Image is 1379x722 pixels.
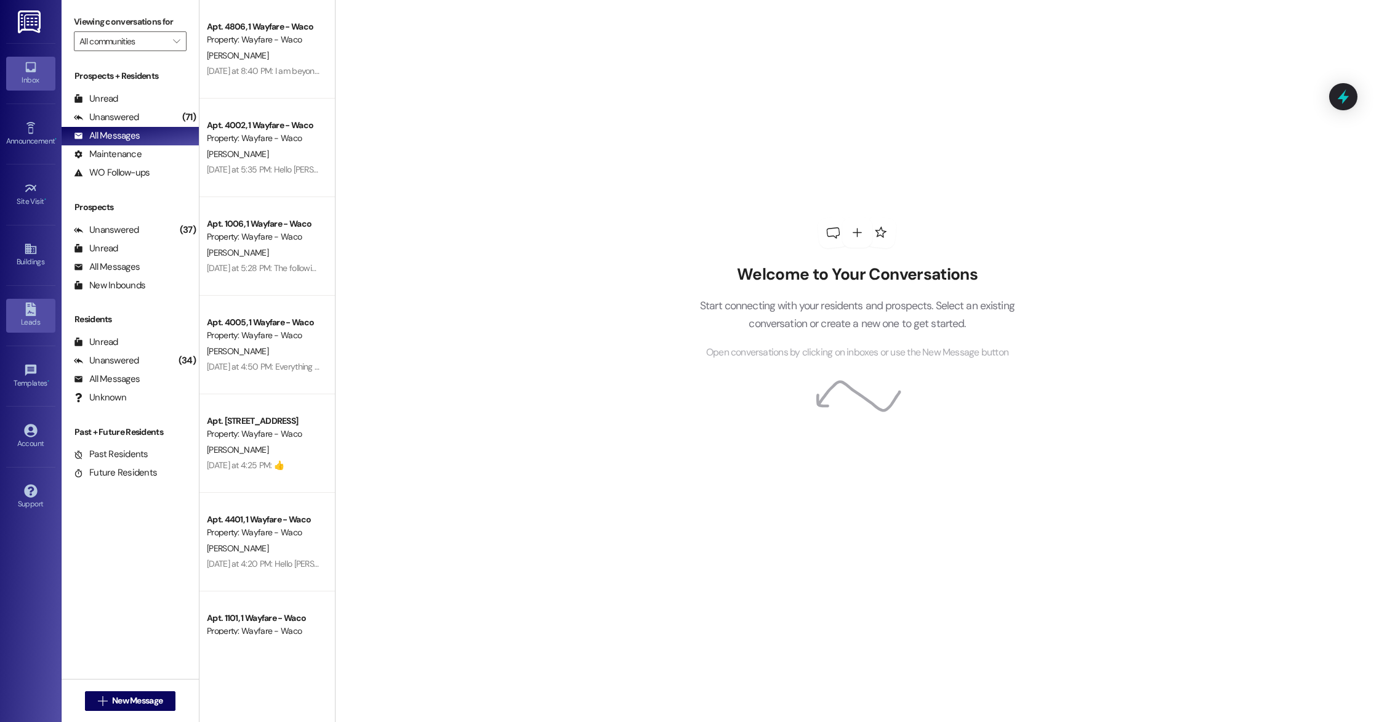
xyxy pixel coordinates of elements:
[207,217,321,230] div: Apt. 1006, 1 Wayfare - Waco
[6,299,55,332] a: Leads
[85,691,176,711] button: New Message
[207,164,679,175] div: [DATE] at 5:35 PM: Hello [PERSON_NAME], yes I noticed the shower head is lose and its leaking wat...
[74,466,157,479] div: Future Residents
[6,178,55,211] a: Site Visit •
[207,346,268,357] span: [PERSON_NAME]
[18,10,43,33] img: ResiDesk Logo
[74,148,142,161] div: Maintenance
[74,354,139,367] div: Unanswered
[74,391,126,404] div: Unknown
[681,265,1033,285] h2: Welcome to Your Conversations
[207,460,284,471] div: [DATE] at 4:25 PM: 👍
[62,201,199,214] div: Prospects
[177,221,199,240] div: (37)
[62,70,199,83] div: Prospects + Residents
[207,262,468,274] div: [DATE] at 5:28 PM: The following is the Google link: [URL][DOMAIN_NAME],
[207,558,1277,569] div: [DATE] at 4:20 PM: Hello [PERSON_NAME], this is a friendly reminder that pest control will be on-...
[6,57,55,90] a: Inbox
[74,166,150,179] div: WO Follow-ups
[74,224,139,237] div: Unanswered
[207,65,1323,76] div: [DATE] at 8:40 PM: I am beyond blessed, from the morning sunrise to the evening sunset, right fro...
[74,448,148,461] div: Past Residents
[6,360,55,393] a: Templates •
[6,238,55,272] a: Buildings
[706,345,1008,360] span: Open conversations by clicking on inboxes or use the New Message button
[74,12,187,31] label: Viewing conversations for
[62,313,199,326] div: Residents
[207,132,321,145] div: Property: Wayfare - Waco
[207,20,321,33] div: Apt. 4806, 1 Wayfare - Waco
[175,351,199,370] div: (34)
[74,111,139,124] div: Unanswered
[44,195,46,204] span: •
[74,279,145,292] div: New Inbounds
[74,336,118,349] div: Unread
[207,148,268,160] span: [PERSON_NAME]
[207,230,321,243] div: Property: Wayfare - Waco
[207,361,476,372] div: [DATE] at 4:50 PM: Everything seems to be okay at the moment thank you!!!
[207,526,321,539] div: Property: Wayfare - Waco
[74,129,140,142] div: All Messages
[207,329,321,342] div: Property: Wayfare - Waco
[55,135,57,144] span: •
[207,428,321,440] div: Property: Wayfare - Waco
[207,50,268,61] span: [PERSON_NAME]
[74,261,140,274] div: All Messages
[207,513,321,526] div: Apt. 4401, 1 Wayfare - Waco
[47,377,49,386] span: •
[207,612,321,625] div: Apt. 1101, 1 Wayfare - Waco
[74,92,118,105] div: Unread
[74,242,118,255] div: Unread
[62,426,199,439] div: Past + Future Residents
[207,625,321,638] div: Property: Wayfare - Waco
[98,696,107,706] i: 
[6,481,55,514] a: Support
[207,316,321,329] div: Apt. 4005, 1 Wayfare - Waco
[207,444,268,455] span: [PERSON_NAME]
[173,36,180,46] i: 
[112,694,163,707] span: New Message
[207,33,321,46] div: Property: Wayfare - Waco
[6,420,55,453] a: Account
[179,108,199,127] div: (71)
[74,373,140,386] div: All Messages
[207,543,268,554] span: [PERSON_NAME]
[207,119,321,132] div: Apt. 4002, 1 Wayfare - Waco
[207,415,321,428] div: Apt. [STREET_ADDRESS]
[207,247,268,258] span: [PERSON_NAME]
[79,31,167,51] input: All communities
[681,297,1033,332] p: Start connecting with your residents and prospects. Select an existing conversation or create a n...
